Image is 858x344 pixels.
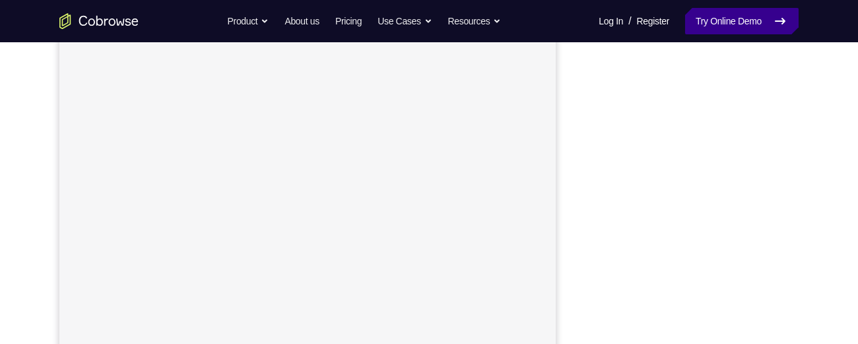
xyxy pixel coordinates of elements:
[628,13,631,29] span: /
[335,8,362,34] a: Pricing
[448,8,502,34] button: Resources
[685,8,799,34] a: Try Online Demo
[378,8,432,34] button: Use Cases
[228,8,269,34] button: Product
[599,8,623,34] a: Log In
[59,13,139,29] a: Go to the home page
[284,8,319,34] a: About us
[637,8,669,34] a: Register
